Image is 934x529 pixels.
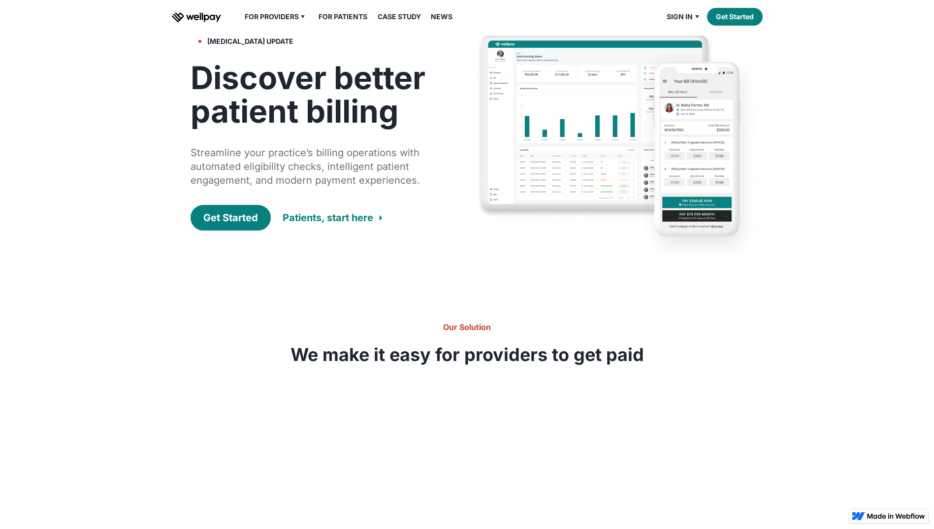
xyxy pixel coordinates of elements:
div: Sign in [667,11,693,23]
a: Case Study [372,11,427,23]
a: For Patients [313,11,373,23]
a: Get Started [191,205,271,231]
div: For Providers [239,11,313,23]
a: Get Started [707,8,763,26]
a: home [172,11,221,23]
h1: Discover better patient billing [191,61,440,128]
div: Sign in [661,11,707,23]
div: Streamline your practice’s billing operations with automated eligibility checks, intelligent pati... [191,146,440,187]
div: For Providers [245,11,299,23]
div: Get Started [203,211,258,225]
a: News [425,11,458,23]
h3: We make it easy for providers to get paid [290,345,644,364]
div: Patients, start here [283,211,373,225]
a: Patients, start here [283,206,382,230]
div: [MEDICAL_DATA] update [207,35,293,47]
img: Made in Webflow [867,513,925,519]
h6: Our Solution [290,321,644,333]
